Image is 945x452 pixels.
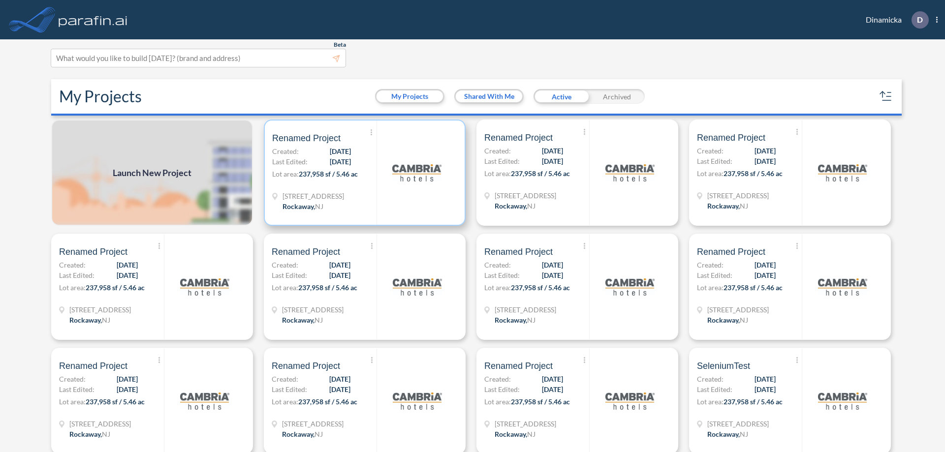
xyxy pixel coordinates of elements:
[697,132,765,144] span: Renamed Project
[542,374,563,384] span: [DATE]
[697,260,724,270] span: Created:
[69,315,110,325] div: Rockaway, NJ
[707,315,748,325] div: Rockaway, NJ
[69,430,102,438] span: Rockaway ,
[69,316,102,324] span: Rockaway ,
[511,169,570,178] span: 237,958 sf / 5.46 ac
[484,169,511,178] span: Lot area:
[511,283,570,292] span: 237,958 sf / 5.46 ac
[484,246,553,258] span: Renamed Project
[707,419,769,429] span: 321 Mt Hope Ave
[707,429,748,439] div: Rockaway, NJ
[117,260,138,270] span: [DATE]
[484,397,511,406] span: Lot area:
[697,270,732,280] span: Last Edited:
[740,202,748,210] span: NJ
[851,11,938,29] div: Dinamicka
[697,146,724,156] span: Created:
[484,374,511,384] span: Created:
[329,270,350,280] span: [DATE]
[740,316,748,324] span: NJ
[282,316,315,324] span: Rockaway ,
[495,202,527,210] span: Rockaway ,
[282,429,323,439] div: Rockaway, NJ
[282,430,315,438] span: Rockaway ,
[484,156,520,166] span: Last Edited:
[707,190,769,201] span: 321 Mt Hope Ave
[495,201,535,211] div: Rockaway, NJ
[605,376,655,425] img: logo
[527,316,535,324] span: NJ
[329,384,350,394] span: [DATE]
[495,304,556,315] span: 321 Mt Hope Ave
[69,419,131,429] span: 321 Mt Hope Ave
[102,430,110,438] span: NJ
[69,429,110,439] div: Rockaway, NJ
[484,283,511,292] span: Lot area:
[589,89,645,104] div: Archived
[697,397,724,406] span: Lot area:
[102,316,110,324] span: NJ
[697,384,732,394] span: Last Edited:
[330,156,351,167] span: [DATE]
[697,374,724,384] span: Created:
[117,384,138,394] span: [DATE]
[495,190,556,201] span: 321 Mt Hope Ave
[283,201,323,211] div: Rockaway, NJ
[495,429,535,439] div: Rockaway, NJ
[484,260,511,270] span: Created:
[818,376,867,425] img: logo
[393,376,442,425] img: logo
[113,166,191,180] span: Launch New Project
[495,316,527,324] span: Rockaway ,
[878,89,894,104] button: sort
[495,315,535,325] div: Rockaway, NJ
[697,360,750,372] span: SeleniumTest
[542,384,563,394] span: [DATE]
[272,260,298,270] span: Created:
[755,156,776,166] span: [DATE]
[59,246,127,258] span: Renamed Project
[707,202,740,210] span: Rockaway ,
[697,283,724,292] span: Lot area:
[542,260,563,270] span: [DATE]
[527,430,535,438] span: NJ
[755,146,776,156] span: [DATE]
[59,397,86,406] span: Lot area:
[272,246,340,258] span: Renamed Project
[315,202,323,211] span: NJ
[272,397,298,406] span: Lot area:
[697,246,765,258] span: Renamed Project
[272,146,299,156] span: Created:
[59,87,142,106] h2: My Projects
[377,90,443,102] button: My Projects
[393,262,442,311] img: logo
[329,260,350,270] span: [DATE]
[282,315,323,325] div: Rockaway, NJ
[542,146,563,156] span: [DATE]
[484,132,553,144] span: Renamed Project
[484,270,520,280] span: Last Edited:
[59,360,127,372] span: Renamed Project
[69,304,131,315] span: 321 Mt Hope Ave
[542,270,563,280] span: [DATE]
[724,397,783,406] span: 237,958 sf / 5.46 ac
[495,419,556,429] span: 321 Mt Hope Ave
[282,419,344,429] span: 321 Mt Hope Ave
[272,360,340,372] span: Renamed Project
[707,201,748,211] div: Rockaway, NJ
[755,260,776,270] span: [DATE]
[334,41,346,49] span: Beta
[534,89,589,104] div: Active
[272,270,307,280] span: Last Edited:
[272,374,298,384] span: Created:
[315,430,323,438] span: NJ
[59,374,86,384] span: Created:
[298,283,357,292] span: 237,958 sf / 5.46 ac
[117,374,138,384] span: [DATE]
[740,430,748,438] span: NJ
[818,262,867,311] img: logo
[605,262,655,311] img: logo
[329,374,350,384] span: [DATE]
[484,384,520,394] span: Last Edited:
